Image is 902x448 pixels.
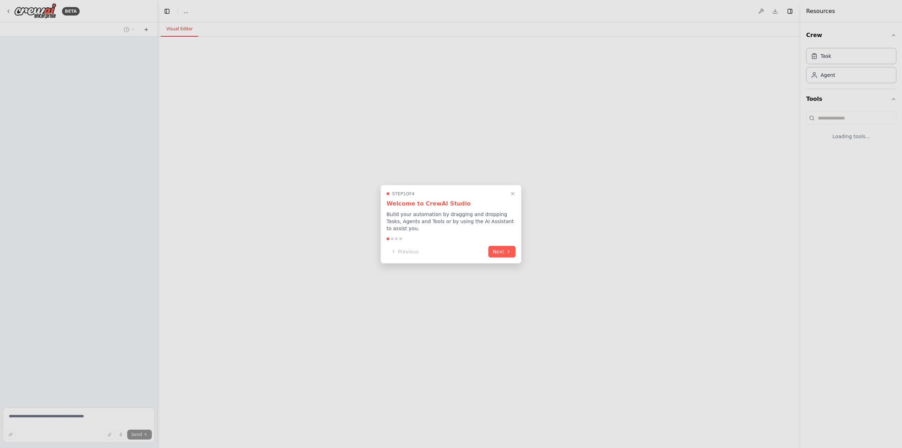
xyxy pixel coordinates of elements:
[508,189,517,198] button: Close walkthrough
[387,199,515,208] h3: Welcome to CrewAI Studio
[387,210,515,232] p: Build your automation by dragging and dropping Tasks, Agents and Tools or by using the AI Assista...
[488,246,515,257] button: Next
[392,191,415,196] span: Step 1 of 4
[387,246,423,257] button: Previous
[162,6,172,16] button: Hide left sidebar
